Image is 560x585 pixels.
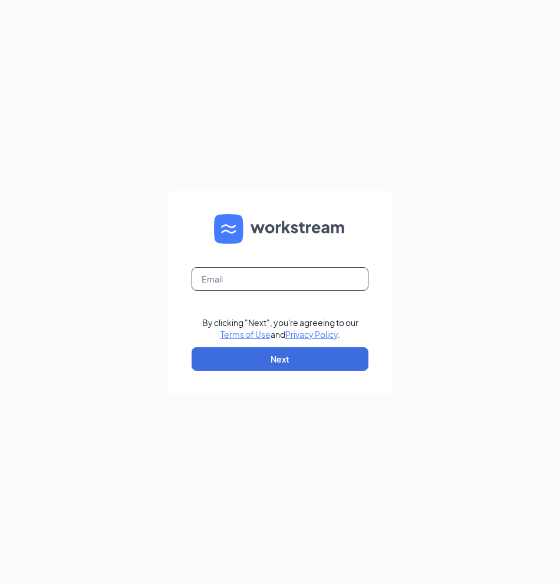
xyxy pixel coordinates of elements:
[202,317,358,340] div: By clicking "Next", you're agreeing to our and .
[192,347,368,371] button: Next
[285,329,338,340] a: Privacy Policy
[192,267,368,291] input: Email
[214,214,346,244] img: WS logo and Workstream text
[220,329,271,340] a: Terms of Use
